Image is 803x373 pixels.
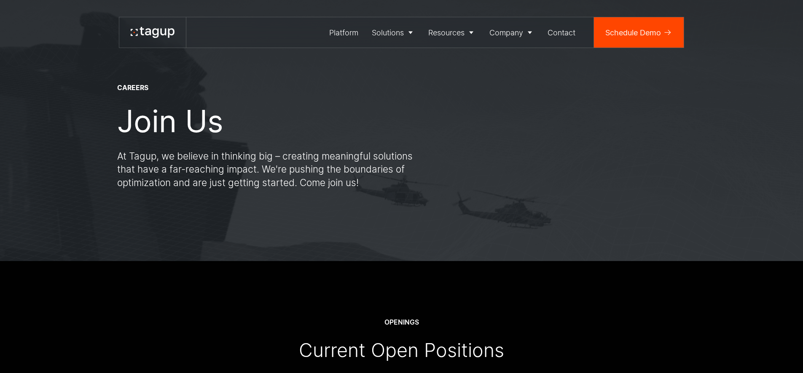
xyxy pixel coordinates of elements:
div: Current Open Positions [299,338,504,362]
a: Resources [422,17,483,48]
h1: Join Us [117,104,223,138]
a: Contact [541,17,583,48]
p: At Tagup, we believe in thinking big – creating meaningful solutions that have a far-reaching imp... [117,149,421,189]
a: Schedule Demo [594,17,684,48]
a: Solutions [365,17,422,48]
div: Resources [428,27,465,38]
div: Contact [548,27,575,38]
div: Solutions [372,27,404,38]
a: Platform [323,17,365,48]
div: Company [489,27,523,38]
a: Company [483,17,541,48]
div: Platform [329,27,358,38]
div: OPENINGS [384,318,419,327]
div: Schedule Demo [605,27,661,38]
div: CAREERS [117,83,148,93]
